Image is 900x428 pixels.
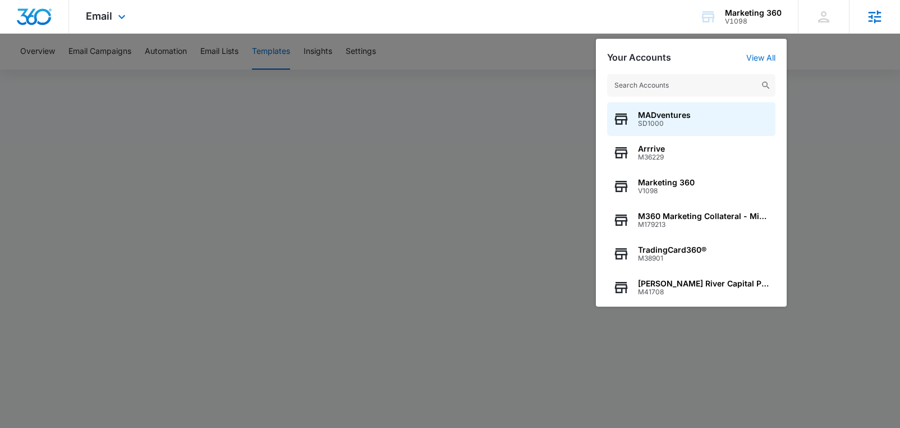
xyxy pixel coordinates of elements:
[638,178,695,187] span: Marketing 360
[607,170,775,203] button: Marketing 360V1098
[638,144,665,153] span: Arrrive
[638,153,665,161] span: M36229
[638,212,770,221] span: M360 Marketing Collateral - Migrated Catch All
[607,74,775,97] input: Search Accounts
[746,53,775,62] a: View All
[725,8,782,17] div: account name
[638,279,770,288] span: [PERSON_NAME] River Capital Partners
[607,52,671,63] h2: Your Accounts
[607,102,775,136] button: MADventuresSD1000
[86,10,112,22] span: Email
[638,120,691,128] span: SD1000
[607,203,775,237] button: M360 Marketing Collateral - Migrated Catch AllM179213
[607,237,775,271] button: TradingCard360®M38901
[607,136,775,170] button: ArrriveM36229
[638,187,695,195] span: V1098
[638,245,706,254] span: TradingCard360®
[638,254,706,262] span: M38901
[725,17,782,25] div: account id
[638,288,770,296] span: M41708
[638,221,770,229] span: M179213
[638,111,691,120] span: MADventures
[607,271,775,304] button: [PERSON_NAME] River Capital PartnersM41708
